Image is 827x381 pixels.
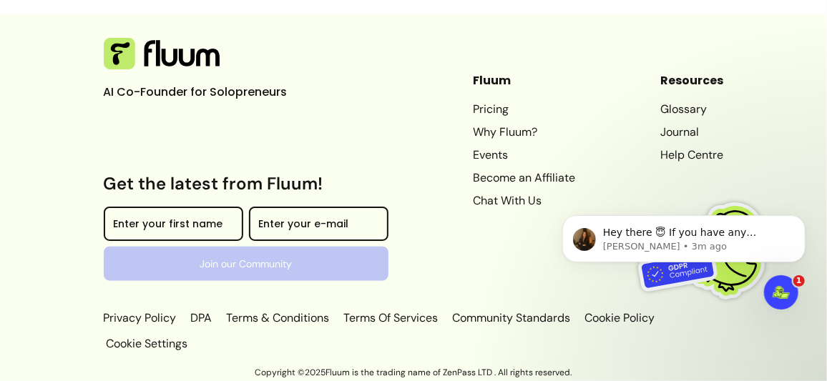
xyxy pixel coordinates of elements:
iframe: Intercom live chat [764,275,798,310]
img: Fluum is GDPR compliant [638,179,781,322]
p: AI Co-Founder for Solopreneurs [104,84,318,101]
header: Resources [661,72,724,89]
iframe: Intercom notifications message [541,185,827,342]
a: Pricing [474,101,576,118]
a: Chat With Us [474,192,576,209]
h3: Get the latest from Fluum! [104,172,388,195]
a: Terms & Conditions [224,310,333,327]
span: 1 [793,275,805,287]
a: Become an Affiliate [474,169,576,187]
a: Community Standards [450,310,574,327]
img: Fluum Logo [104,38,220,69]
input: Enter your first name [114,219,233,234]
a: Why Fluum? [474,124,576,141]
a: Glossary [661,101,724,118]
a: Privacy Policy [104,310,180,327]
header: Fluum [474,72,576,89]
a: Journal [661,124,724,141]
input: Enter your e-mail [259,219,378,234]
a: Help Centre [661,147,724,164]
p: Cookie Settings [104,335,188,352]
a: Events [474,147,576,164]
a: Terms Of Services [341,310,441,327]
a: DPA [188,310,215,327]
